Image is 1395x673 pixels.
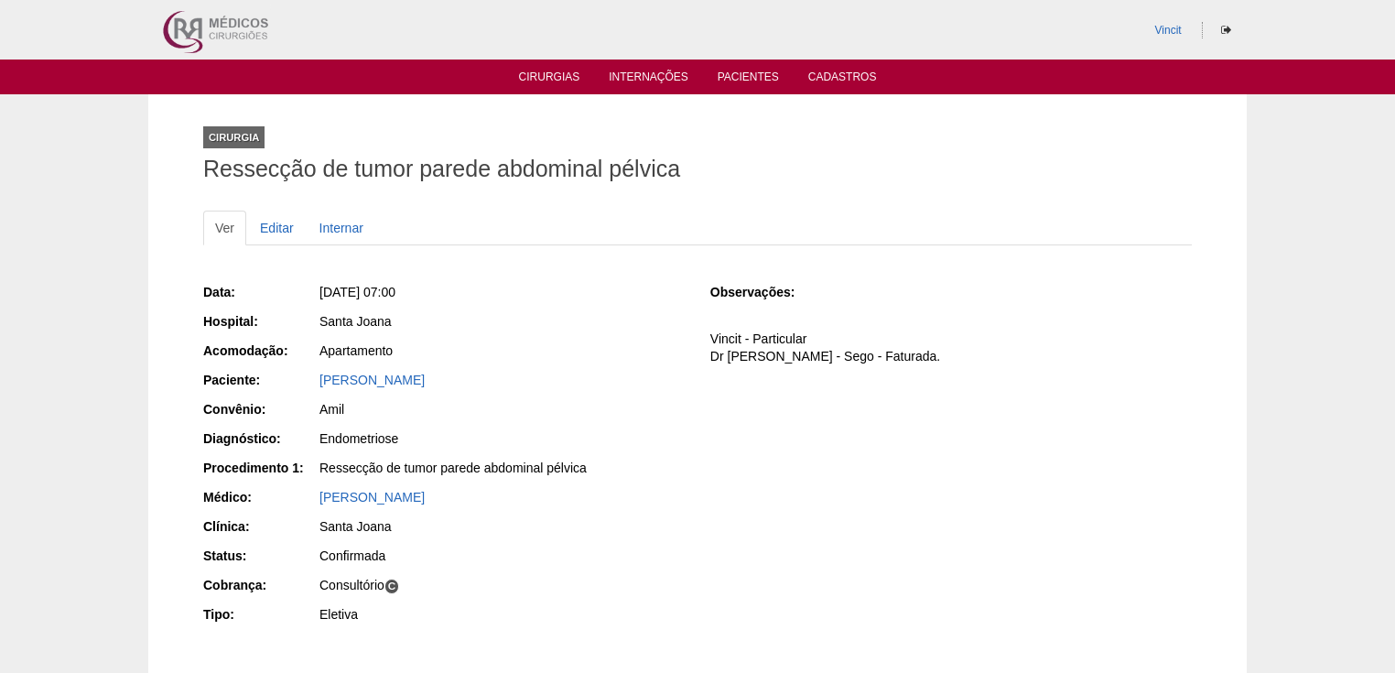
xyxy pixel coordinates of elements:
[319,429,685,448] div: Endometriose
[319,490,425,505] a: [PERSON_NAME]
[319,285,395,299] span: [DATE] 07:00
[203,547,318,565] div: Status:
[319,605,685,624] div: Eletiva
[718,71,779,89] a: Pacientes
[203,459,318,477] div: Procedimento 1:
[319,373,425,387] a: [PERSON_NAME]
[319,312,685,331] div: Santa Joana
[203,126,265,148] div: Cirurgia
[203,283,318,301] div: Data:
[248,211,306,245] a: Editar
[319,400,685,418] div: Amil
[319,517,685,536] div: Santa Joana
[519,71,580,89] a: Cirurgias
[203,312,318,331] div: Hospital:
[1155,24,1182,37] a: Vincit
[203,371,318,389] div: Paciente:
[308,211,375,245] a: Internar
[203,605,318,624] div: Tipo:
[319,459,685,477] div: Ressecção de tumor parede abdominal pélvica
[203,211,246,245] a: Ver
[319,576,685,594] div: Consultório
[203,400,318,418] div: Convênio:
[1221,25,1231,36] i: Sair
[203,488,318,506] div: Médico:
[319,342,685,360] div: Apartamento
[203,517,318,536] div: Clínica:
[710,331,1192,365] p: Vincit - Particular Dr [PERSON_NAME] - Sego - Faturada.
[384,579,400,594] span: C
[203,157,1192,180] h1: Ressecção de tumor parede abdominal pélvica
[203,342,318,360] div: Acomodação:
[319,547,685,565] div: Confirmada
[609,71,688,89] a: Internações
[808,71,877,89] a: Cadastros
[203,429,318,448] div: Diagnóstico:
[203,576,318,594] div: Cobrança:
[710,283,825,301] div: Observações:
